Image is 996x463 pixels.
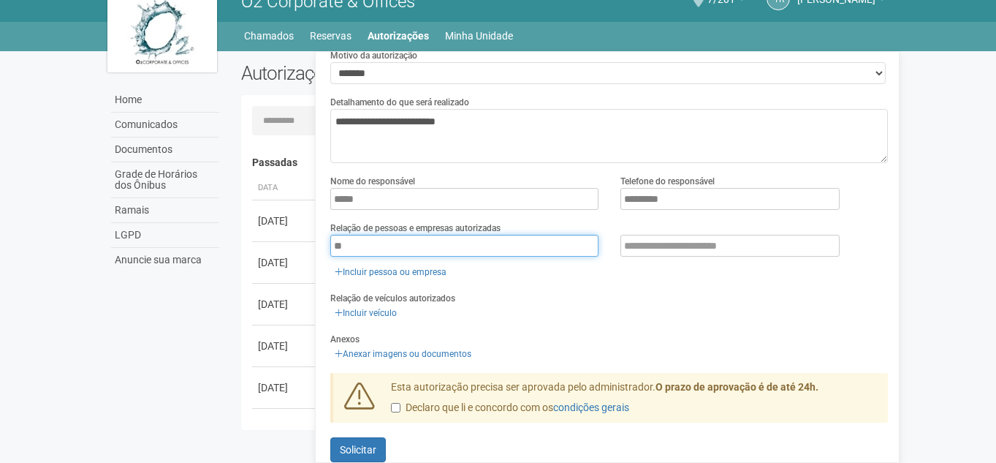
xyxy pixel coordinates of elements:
[111,138,219,162] a: Documentos
[310,26,351,46] a: Reservas
[258,214,312,228] div: [DATE]
[553,402,629,413] a: condições gerais
[330,292,455,305] label: Relação de veículos autorizados
[111,198,219,223] a: Ramais
[258,255,312,270] div: [DATE]
[111,248,219,272] a: Anuncie sua marca
[391,401,629,415] label: Declaro que li e concordo com os
[241,62,554,84] h2: Autorizações
[111,223,219,248] a: LGPD
[330,96,469,109] label: Detalhamento do que será realizado
[380,380,889,423] div: Esta autorização precisa ser aprovada pelo administrador.
[330,264,451,280] a: Incluir pessoa ou empresa
[391,403,400,413] input: Declaro que li e concordo com oscondições gerais
[330,437,386,462] button: Solicitar
[258,339,312,353] div: [DATE]
[252,157,878,168] h4: Passadas
[330,49,417,62] label: Motivo da autorização
[330,346,476,362] a: Anexar imagens ou documentos
[655,381,818,393] strong: O prazo de aprovação é de até 24h.
[330,175,415,188] label: Nome do responsável
[111,113,219,138] a: Comunicados
[368,26,429,46] a: Autorizações
[258,380,312,395] div: [DATE]
[330,305,401,321] a: Incluir veículo
[258,297,312,312] div: [DATE]
[445,26,513,46] a: Minha Unidade
[111,88,219,113] a: Home
[620,175,715,188] label: Telefone do responsável
[111,162,219,198] a: Grade de Horários dos Ônibus
[330,333,360,346] label: Anexos
[252,176,318,200] th: Data
[330,222,501,235] label: Relação de pessoas e empresas autorizadas
[340,444,376,456] span: Solicitar
[244,26,294,46] a: Chamados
